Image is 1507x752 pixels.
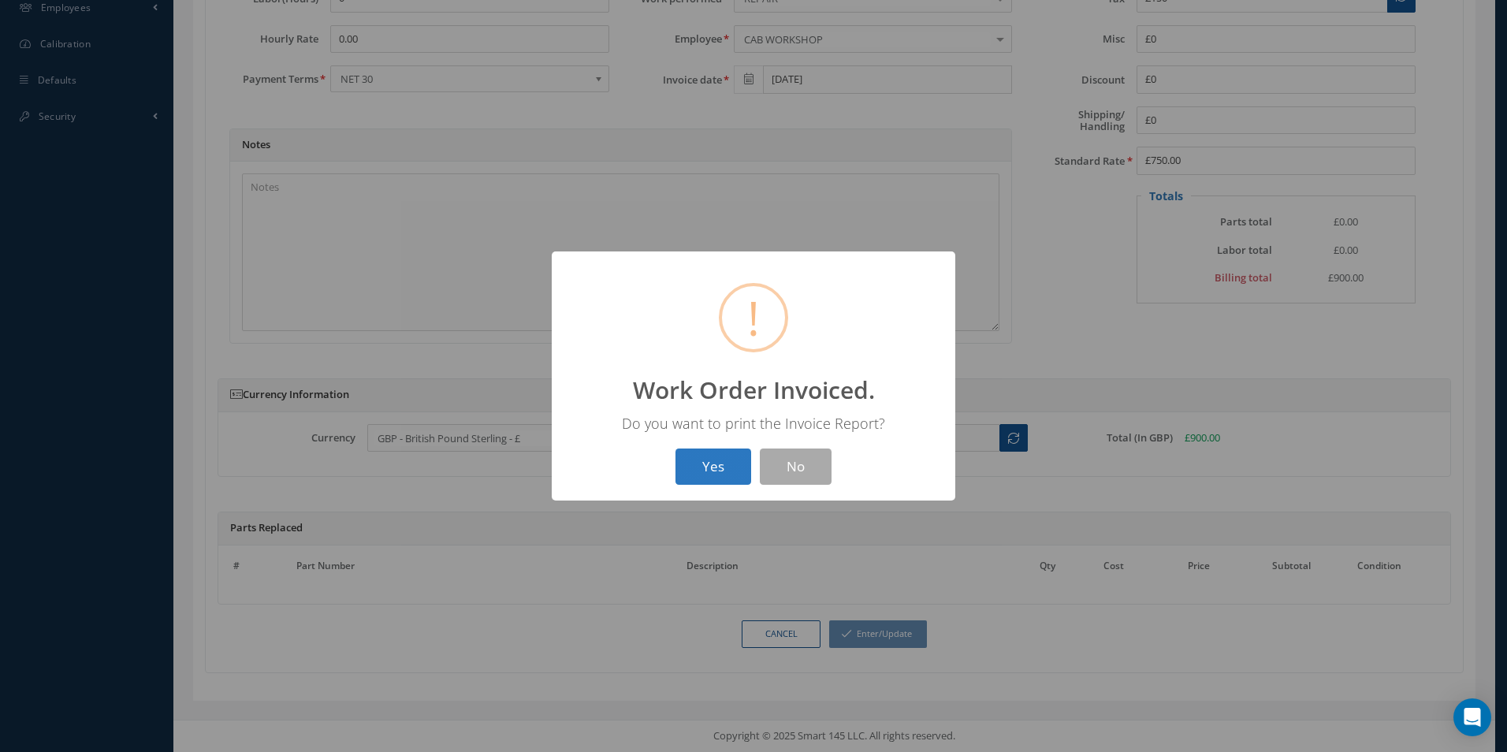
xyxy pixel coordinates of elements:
span: ! [747,286,760,349]
div: Open Intercom Messenger [1453,698,1491,736]
button: No [760,449,832,486]
button: Yes [675,449,751,486]
div: Do you want to print the Invoice Report? [567,414,940,433]
h2: Work Order Invoiced. [633,376,875,404]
